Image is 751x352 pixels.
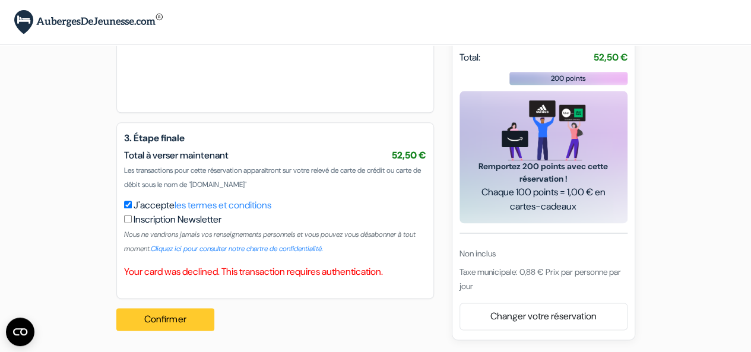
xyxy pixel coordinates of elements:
a: Cliquez ici pour consulter notre chartre de confidentialité. [151,244,323,253]
span: 200 points [551,73,586,84]
span: Total à verser maintenant [124,149,229,161]
span: 52,50 € [392,149,426,161]
span: Les transactions pour cette réservation apparaîtront sur votre relevé de carte de crédit ou carte... [124,166,421,189]
p: Your card was declined. This transaction requires authentication. [124,265,426,279]
h5: 3. Étape finale [124,132,426,144]
label: Inscription Newsletter [134,213,221,227]
img: gift_card_hero_new.png [502,100,585,160]
label: J'accepte [134,198,271,213]
span: Taxe municipale: 0,88 € Prix par personne par jour [460,267,621,291]
a: les termes et conditions [175,199,271,211]
span: Remportez 200 points avec cette réservation ! [474,160,613,185]
button: Ouvrir le widget CMP [6,318,34,346]
div: Non inclus [460,248,628,260]
img: AubergesDeJeunesse.com [14,10,163,34]
span: Chaque 100 points = 1,00 € en cartes-cadeaux [474,185,613,214]
strong: 52,50 € [594,51,628,64]
a: Changer votre réservation [460,305,627,328]
button: Confirmer [116,308,215,331]
span: Total: [460,50,480,65]
small: Nous ne vendrons jamais vos renseignements personnels et vous pouvez vous désabonner à tout moment. [124,230,416,253]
